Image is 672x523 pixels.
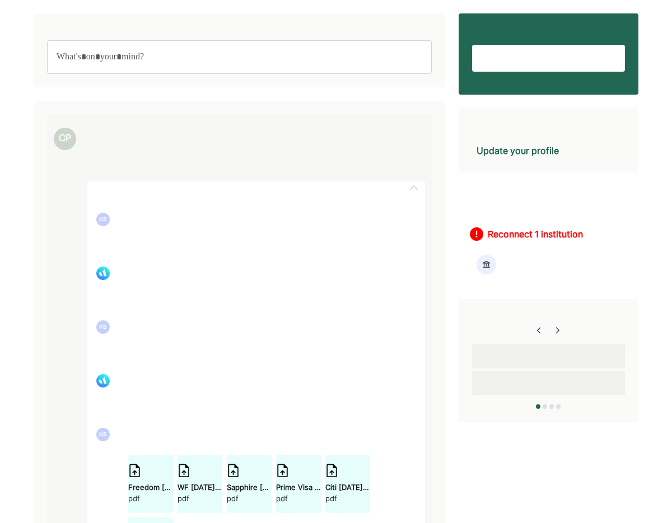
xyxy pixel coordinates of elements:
[96,428,110,441] div: KS
[178,482,222,493] div: WF [DATE].pdf
[227,493,272,504] div: pdf
[227,482,272,493] div: Sapphire [DATE].pdf
[488,227,583,241] div: Reconnect 1 institution
[178,493,222,504] div: pdf
[325,493,370,504] div: pdf
[54,128,76,150] div: CP
[128,493,173,504] div: pdf
[96,213,110,226] div: KS
[276,493,321,504] div: pdf
[96,320,110,334] div: KS
[47,40,432,74] div: Rich Text Editor. Editing area: main
[325,482,370,493] div: Citi [DATE].pdf
[128,482,173,493] div: Freedom [DATE].pdf
[276,482,321,493] div: Prime Visa [DATE].pdf
[553,326,562,335] img: right-arrow
[535,326,544,335] img: right-arrow
[477,144,559,157] div: Update your profile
